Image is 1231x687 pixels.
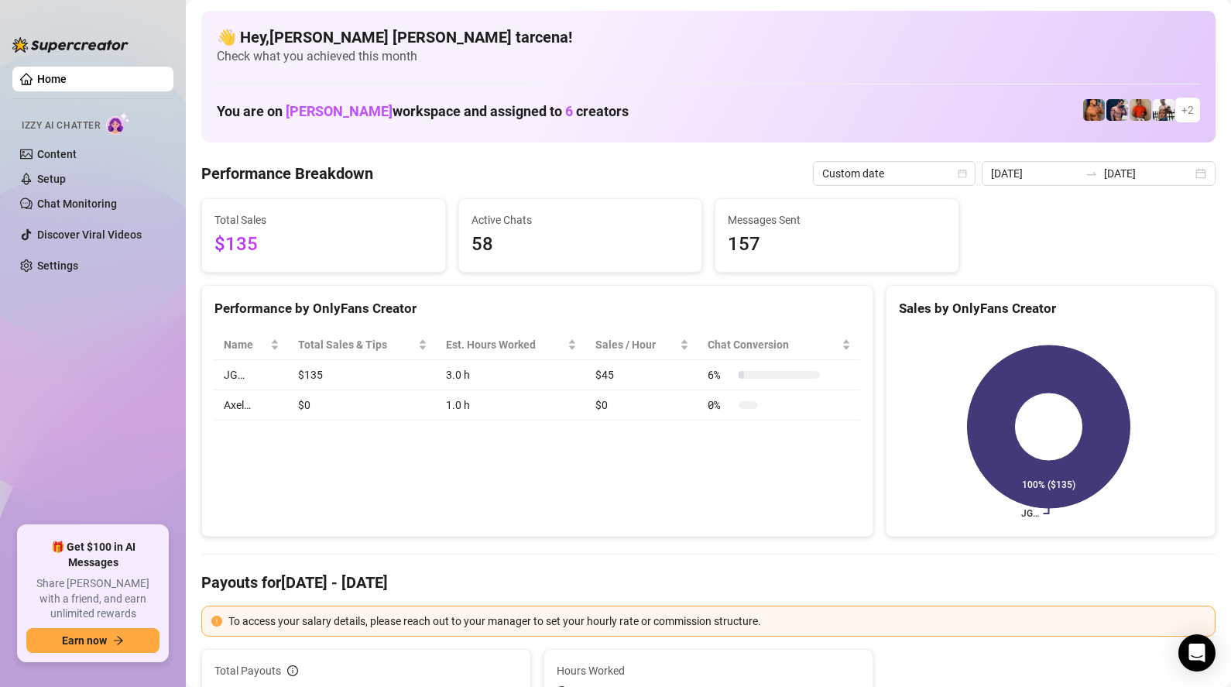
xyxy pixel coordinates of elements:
span: + 2 [1181,101,1194,119]
span: 157 [728,230,946,259]
span: 🎁 Get $100 in AI Messages [26,540,159,570]
td: 1.0 h [437,390,585,421]
img: JUSTIN [1153,99,1174,121]
span: 6 % [708,366,732,383]
td: $135 [289,360,437,390]
img: AI Chatter [106,112,130,135]
td: Axel… [214,390,289,421]
img: JG [1083,99,1105,121]
span: Share [PERSON_NAME] with a friend, and earn unlimited rewards [26,576,159,622]
input: Start date [991,165,1079,182]
span: Messages Sent [728,211,946,228]
th: Chat Conversion [698,330,860,360]
span: 6 [565,103,573,119]
span: 58 [471,230,690,259]
a: Content [37,148,77,160]
a: Settings [37,259,78,272]
td: $45 [586,360,699,390]
a: Home [37,73,67,85]
th: Name [214,330,289,360]
a: Setup [37,173,66,185]
span: 0 % [708,397,732,414]
h1: You are on workspace and assigned to creators [217,103,629,120]
img: Justin [1130,99,1151,121]
span: Total Sales & Tips [298,336,415,353]
span: Hours Worked [557,662,860,679]
span: swap-right [1085,167,1098,180]
span: info-circle [287,665,298,676]
a: Discover Viral Videos [37,228,142,241]
img: Axel [1106,99,1128,121]
span: exclamation-circle [211,616,222,627]
td: 3.0 h [437,360,585,390]
div: Est. Hours Worked [446,336,564,353]
span: Total Sales [214,211,433,228]
span: [PERSON_NAME] [286,103,393,119]
span: Earn now [62,634,107,647]
span: Sales / Hour [595,336,677,353]
button: Earn nowarrow-right [26,628,159,653]
h4: Payouts for [DATE] - [DATE] [201,572,1216,593]
span: arrow-right [113,635,124,646]
td: $0 [586,390,699,421]
th: Total Sales & Tips [289,330,437,360]
th: Sales / Hour [586,330,699,360]
text: JG… [1021,508,1039,519]
div: To access your salary details, please reach out to your manager to set your hourly rate or commis... [228,613,1205,630]
span: Active Chats [471,211,690,228]
h4: Performance Breakdown [201,163,373,184]
span: $135 [214,230,433,259]
div: Open Intercom Messenger [1178,634,1216,672]
span: Chat Conversion [708,336,838,353]
td: $0 [289,390,437,421]
span: Name [224,336,267,353]
span: to [1085,167,1098,180]
td: JG… [214,360,289,390]
span: Custom date [822,162,966,185]
span: Izzy AI Chatter [22,119,100,133]
div: Sales by OnlyFans Creator [899,298,1202,319]
input: End date [1104,165,1192,182]
span: Check what you achieved this month [217,48,1200,65]
h4: 👋 Hey, [PERSON_NAME] [PERSON_NAME] tarcena ! [217,26,1200,48]
img: logo-BBDzfeDw.svg [12,37,129,53]
div: Performance by OnlyFans Creator [214,298,860,319]
a: Chat Monitoring [37,198,117,210]
span: calendar [958,169,967,178]
span: Total Payouts [214,662,281,679]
